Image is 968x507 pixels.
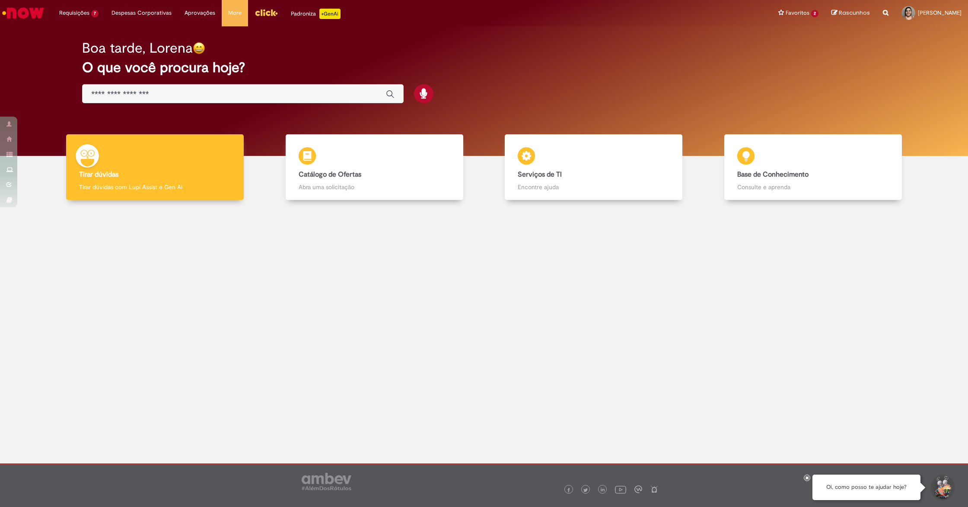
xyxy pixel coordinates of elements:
[59,9,89,17] span: Requisições
[1,4,45,22] img: ServiceNow
[185,9,215,17] span: Aprovações
[811,10,818,17] span: 2
[704,134,923,200] a: Base de Conhecimento Consulte e aprenda
[91,10,99,17] span: 7
[839,9,870,17] span: Rascunhos
[601,488,605,493] img: logo_footer_linkedin.png
[737,170,809,179] b: Base de Conhecimento
[299,183,450,191] p: Abra uma solicitação
[634,485,642,493] img: logo_footer_workplace.png
[615,484,626,495] img: logo_footer_youtube.png
[79,183,231,191] p: Tirar dúvidas com Lupi Assist e Gen Ai
[484,134,704,200] a: Serviços de TI Encontre ajuda
[291,9,341,19] div: Padroniza
[918,9,962,16] span: [PERSON_NAME]
[265,134,484,200] a: Catálogo de Ofertas Abra uma solicitação
[299,170,361,179] b: Catálogo de Ofertas
[45,134,265,200] a: Tirar dúvidas Tirar dúvidas com Lupi Assist e Gen Ai
[583,488,588,492] img: logo_footer_twitter.png
[737,183,889,191] p: Consulte e aprenda
[650,485,658,493] img: logo_footer_naosei.png
[82,41,193,56] h2: Boa tarde, Lorena
[929,475,955,501] button: Iniciar Conversa de Suporte
[831,9,870,17] a: Rascunhos
[518,170,562,179] b: Serviços de TI
[302,473,351,490] img: logo_footer_ambev_rotulo_gray.png
[255,6,278,19] img: click_logo_yellow_360x200.png
[193,42,205,54] img: happy-face.png
[111,9,172,17] span: Despesas Corporativas
[79,170,118,179] b: Tirar dúvidas
[518,183,669,191] p: Encontre ajuda
[786,9,809,17] span: Favoritos
[319,9,341,19] p: +GenAi
[812,475,920,500] div: Oi, como posso te ajudar hoje?
[567,488,571,492] img: logo_footer_facebook.png
[82,60,886,75] h2: O que você procura hoje?
[228,9,242,17] span: More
